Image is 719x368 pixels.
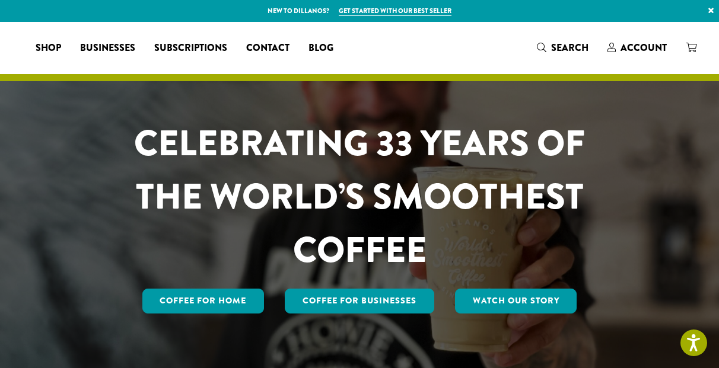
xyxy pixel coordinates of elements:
[621,41,667,55] span: Account
[246,41,289,56] span: Contact
[142,289,265,313] a: Coffee for Home
[551,41,588,55] span: Search
[99,117,620,277] h1: CELEBRATING 33 YEARS OF THE WORLD’S SMOOTHEST COFFEE
[455,289,577,313] a: Watch Our Story
[154,41,227,56] span: Subscriptions
[308,41,333,56] span: Blog
[285,289,434,313] a: Coffee For Businesses
[527,38,598,57] a: Search
[26,39,71,57] a: Shop
[36,41,61,56] span: Shop
[339,6,451,16] a: Get started with our best seller
[80,41,135,56] span: Businesses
